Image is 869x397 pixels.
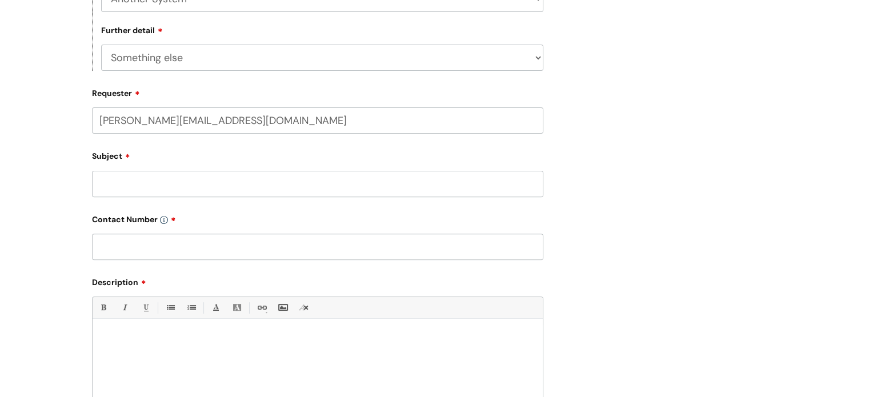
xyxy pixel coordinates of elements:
[92,274,543,287] label: Description
[101,24,163,35] label: Further detail
[230,300,244,315] a: Back Color
[209,300,223,315] a: Font Color
[92,107,543,134] input: Email
[184,300,198,315] a: 1. Ordered List (Ctrl-Shift-8)
[163,300,177,315] a: • Unordered List (Ctrl-Shift-7)
[297,300,311,315] a: Remove formatting (Ctrl-\)
[160,216,168,224] img: info-icon.svg
[254,300,269,315] a: Link
[92,85,543,98] label: Requester
[275,300,290,315] a: Insert Image...
[138,300,153,315] a: Underline(Ctrl-U)
[96,300,110,315] a: Bold (Ctrl-B)
[92,147,543,161] label: Subject
[117,300,131,315] a: Italic (Ctrl-I)
[92,211,543,224] label: Contact Number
